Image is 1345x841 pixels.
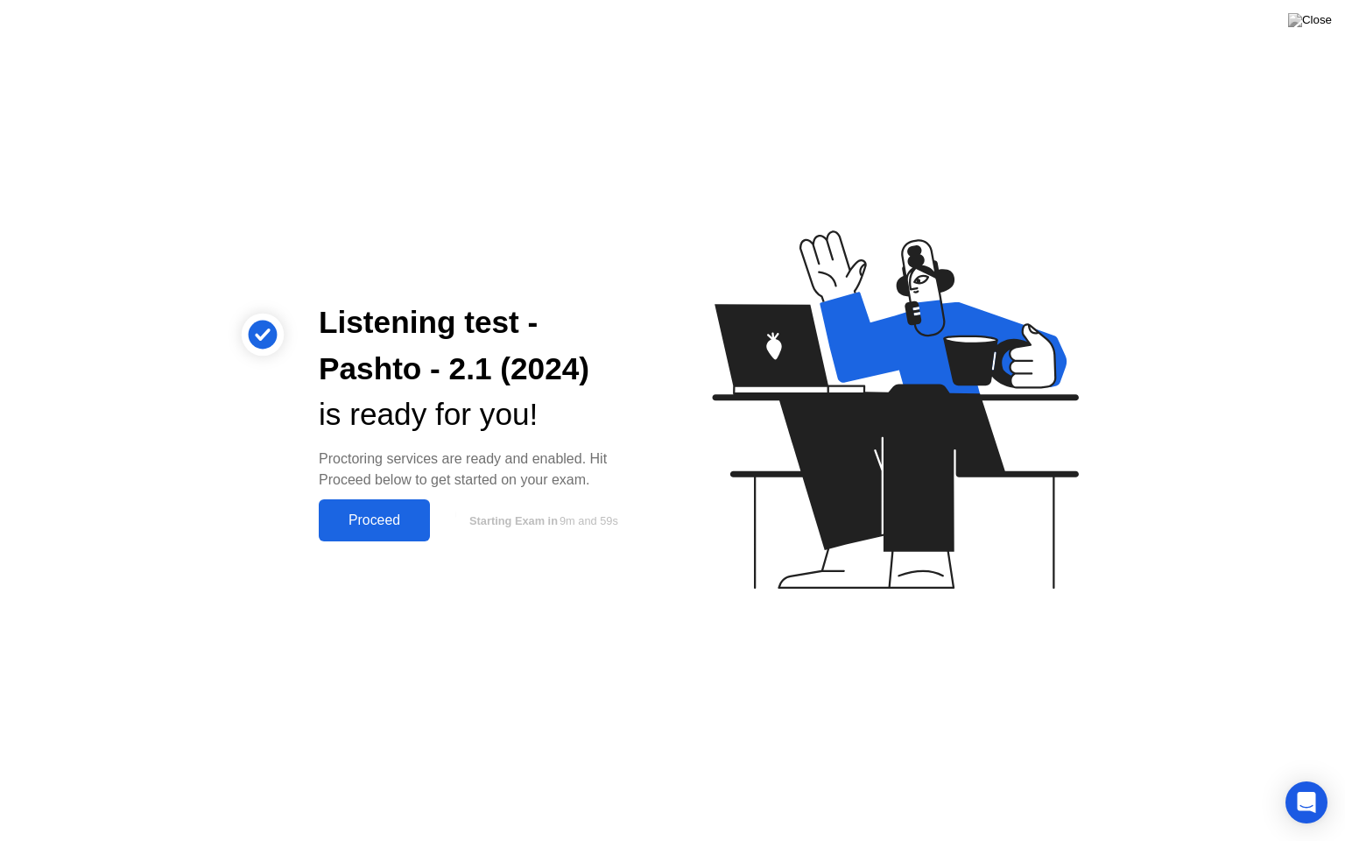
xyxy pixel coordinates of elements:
[560,514,618,527] span: 9m and 59s
[1288,13,1332,27] img: Close
[319,392,644,438] div: is ready for you!
[319,449,644,491] div: Proctoring services are ready and enabled. Hit Proceed below to get started on your exam.
[439,504,644,537] button: Starting Exam in9m and 59s
[319,300,644,392] div: Listening test - Pashto - 2.1 (2024)
[1285,781,1327,823] div: Open Intercom Messenger
[324,512,425,528] div: Proceed
[319,499,430,541] button: Proceed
